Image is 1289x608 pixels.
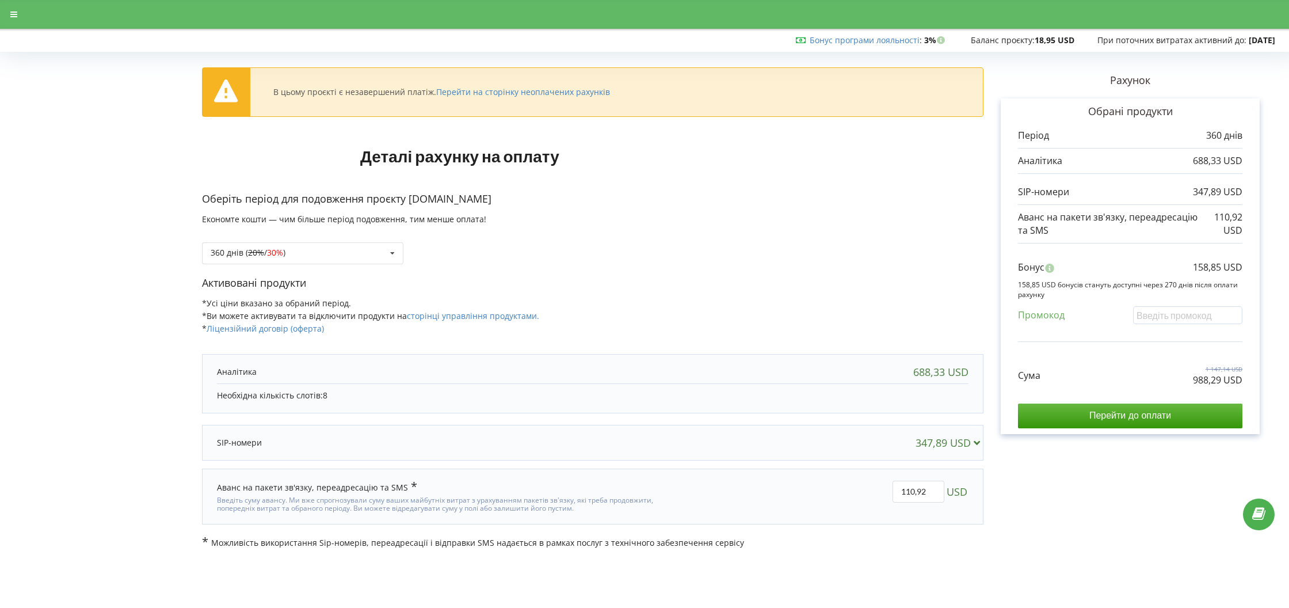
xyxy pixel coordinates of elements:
p: Аванс на пакети зв'язку, переадресацію та SMS [1018,211,1200,237]
p: Можливість використання Sip-номерів, переадресації і відправки SMS надається в рамках послуг з те... [202,536,983,549]
p: Необхідна кількість слотів: [217,390,968,401]
span: 8 [323,390,327,401]
p: 360 днів [1206,129,1242,142]
div: Введіть суму авансу. Ми вже спрогнозували суму ваших майбутніх витрат з урахуванням пакетів зв'яз... [217,493,681,513]
a: Ліцензійний договір (оферта) [207,323,324,334]
p: SIP-номери [217,437,262,449]
div: В цьому проєкті є незавершений платіж. [273,87,610,97]
span: При поточних витратах активний до: [1097,35,1246,45]
span: Економте кошти — чим більше період подовження, тим менше оплата! [202,214,486,225]
span: USD [947,481,967,503]
p: 1 147,14 USD [1193,365,1242,373]
span: 30% [267,247,283,258]
p: Обрані продукти [1018,104,1242,119]
span: *Усі ціни вказано за обраний період. [202,298,351,309]
p: Рахунок [983,73,1277,88]
strong: 3% [924,35,948,45]
p: SIP-номери [1018,185,1069,199]
div: 360 днів ( / ) [211,249,285,257]
input: Перейти до оплати [1018,404,1242,428]
input: Введіть промокод [1133,306,1242,324]
p: Сума [1018,369,1040,382]
p: 158,85 USD [1193,261,1242,274]
div: 347,89 USD [916,437,985,449]
a: Бонус програми лояльності [810,35,920,45]
span: *Ви можете активувати та відключити продукти на [202,310,539,321]
p: Активовані продукти [202,276,983,291]
a: Перейти на сторінку неоплачених рахунків [436,86,610,97]
p: Оберіть період для подовження проєкту [DOMAIN_NAME] [202,192,983,207]
s: 20% [248,247,264,258]
span: Баланс проєкту: [971,35,1035,45]
p: Промокод [1018,309,1065,322]
p: Період [1018,129,1049,142]
p: Бонус [1018,261,1044,274]
p: 158,85 USD бонусів стануть доступні через 270 днів після оплати рахунку [1018,280,1242,299]
strong: [DATE] [1249,35,1275,45]
p: Аналітика [217,366,257,378]
p: 688,33 USD [1193,154,1242,168]
strong: 18,95 USD [1035,35,1074,45]
span: : [810,35,922,45]
p: 110,92 USD [1200,211,1242,237]
a: сторінці управління продуктами. [407,310,539,321]
p: Аналітика [1018,154,1062,168]
div: Аванс на пакети зв'язку, переадресацію та SMS [217,481,417,493]
p: 347,89 USD [1193,185,1242,199]
h1: Деталі рахунку на оплату [202,128,718,184]
p: 988,29 USD [1193,374,1242,387]
div: 688,33 USD [913,366,968,378]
